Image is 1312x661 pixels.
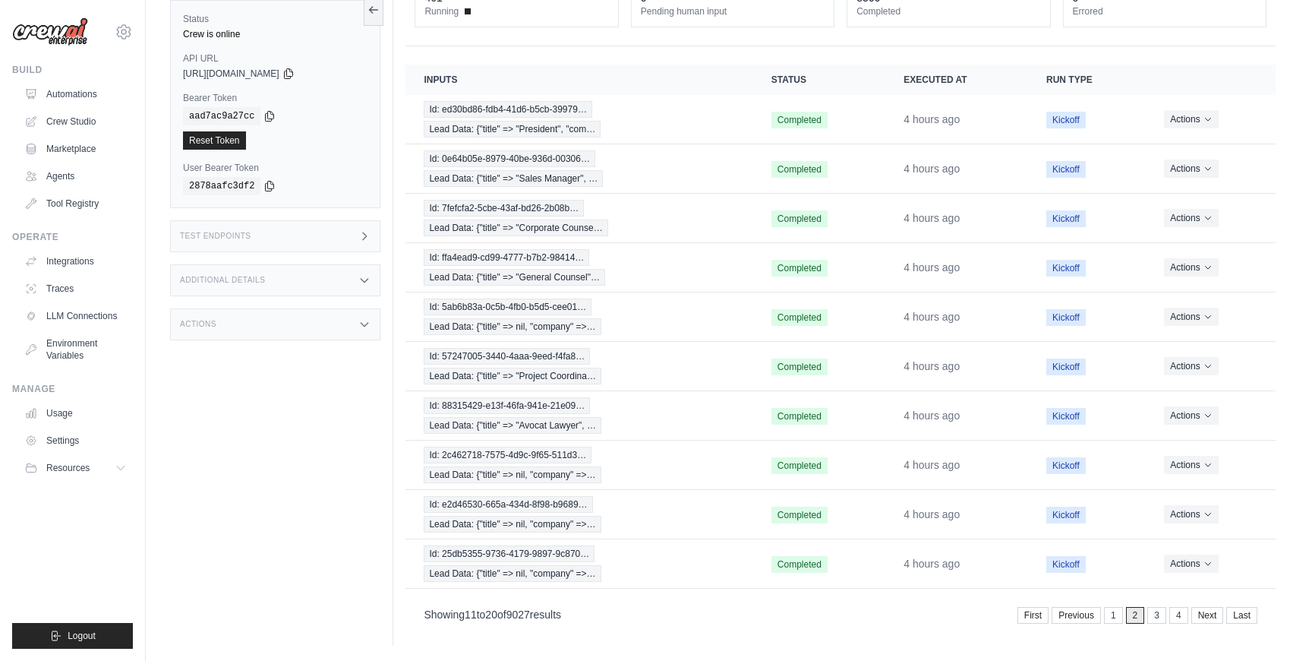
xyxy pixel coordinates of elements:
span: 9027 [506,609,530,621]
span: Lead Data: {"title" => "Sales Manager", … [424,170,603,187]
span: Lead Data: {"title" => "General Counsel"… [424,269,605,286]
button: Actions for execution [1164,308,1218,326]
button: Actions for execution [1164,406,1218,425]
a: View execution details for Id [424,249,734,286]
span: Lead Data: {"title" => "Avocat Lawyer", … [424,417,601,434]
a: LLM Connections [18,304,133,328]
button: Actions for execution [1164,555,1218,573]
a: 4 [1169,607,1188,624]
span: Completed [771,112,828,128]
span: Kickoff [1046,408,1086,425]
label: Status [183,13,367,25]
span: Completed [771,359,828,375]
h3: Test Endpoints [180,232,251,241]
span: Id: ffa4ead9-cd99-4777-b7b2-98414… [424,249,589,266]
a: First [1017,607,1049,624]
a: Previous [1052,607,1101,624]
span: Id: 7fefcfa2-5cbe-43af-bd26-2b08b… [424,200,584,217]
span: Kickoff [1046,457,1086,474]
span: Completed [771,457,828,474]
label: API URL [183,52,367,65]
iframe: Chat Widget [1236,588,1312,661]
span: Running [424,5,459,17]
a: Settings [18,429,133,453]
span: Lead Data: {"title" => nil, "company" =>… [424,466,601,483]
a: 3 [1147,607,1166,624]
div: Operate [12,231,133,243]
th: Run Type [1028,65,1146,95]
button: Actions for execution [1164,357,1218,375]
dt: Completed [856,5,1040,17]
span: Kickoff [1046,260,1086,277]
dt: Pending human input [641,5,825,17]
a: View execution details for Id [424,496,734,533]
div: Build [12,64,133,76]
a: Usage [18,401,133,425]
span: Kickoff [1046,556,1086,573]
div: Crew is online [183,28,367,40]
button: Resources [18,456,133,480]
span: Id: 25db5355-9736-4179-9897-9c870… [424,546,594,562]
dt: Errored [1073,5,1257,17]
a: View execution details for Id [424,546,734,582]
a: Agents [18,164,133,188]
section: Crew executions table [405,65,1276,634]
label: User Bearer Token [183,162,367,174]
a: Crew Studio [18,109,133,134]
time: September 2, 2025 at 18:12 CDT [904,311,960,323]
span: Kickoff [1046,112,1086,128]
time: September 2, 2025 at 18:18 CDT [904,113,960,125]
time: September 2, 2025 at 18:12 CDT [904,261,960,274]
a: View execution details for Id [424,200,734,236]
a: Reset Token [183,131,246,150]
button: Actions for execution [1164,160,1218,178]
span: Kickoff [1046,359,1086,375]
span: Id: e2d46530-665a-434d-8f98-b9689… [424,496,592,513]
button: Actions for execution [1164,110,1218,128]
span: Completed [771,161,828,178]
th: Status [753,65,885,95]
a: Automations [18,82,133,106]
span: Resources [46,462,90,474]
span: Kickoff [1046,161,1086,178]
time: September 2, 2025 at 18:12 CDT [904,360,960,372]
div: Manage [12,383,133,395]
a: Environment Variables [18,331,133,368]
p: Showing to of results [424,607,561,622]
time: September 2, 2025 at 18:12 CDT [904,508,960,520]
a: Integrations [18,249,133,274]
span: Completed [771,260,828,277]
a: Last [1226,607,1257,624]
span: Lead Data: {"title" => nil, "company" =>… [424,318,601,335]
span: Id: 57247005-3440-4aaa-9eed-f4fa8… [424,348,590,365]
button: Actions for execution [1164,209,1218,227]
span: 20 [485,609,497,621]
a: View execution details for Id [424,101,734,138]
span: Lead Data: {"title" => "Corporate Counse… [424,220,607,236]
span: Kickoff [1046,507,1086,523]
span: Completed [771,210,828,227]
span: Kickoff [1046,210,1086,227]
nav: Pagination [1017,607,1257,624]
a: View execution details for Id [424,348,734,384]
span: Completed [771,408,828,425]
img: Logo [12,17,88,46]
span: 11 [465,609,477,621]
a: View execution details for Id [424,447,734,483]
th: Inputs [405,65,752,95]
span: 2 [1126,607,1145,624]
span: Lead Data: {"title" => nil, "company" =>… [424,565,601,582]
time: September 2, 2025 at 18:12 CDT [904,459,960,471]
a: 1 [1104,607,1123,624]
a: View execution details for Id [424,299,734,335]
button: Logout [12,623,133,649]
span: Completed [771,556,828,573]
time: September 2, 2025 at 18:12 CDT [904,212,960,224]
a: Tool Registry [18,191,133,216]
span: Id: ed30bd86-fdb4-41d6-b5cb-39979… [424,101,592,118]
h3: Actions [180,320,216,329]
time: September 2, 2025 at 18:12 CDT [904,163,960,175]
code: aad7ac9a27cc [183,107,260,125]
span: Lead Data: {"title" => "Project Coordina… [424,368,601,384]
span: Lead Data: {"title" => nil, "company" =>… [424,516,601,533]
